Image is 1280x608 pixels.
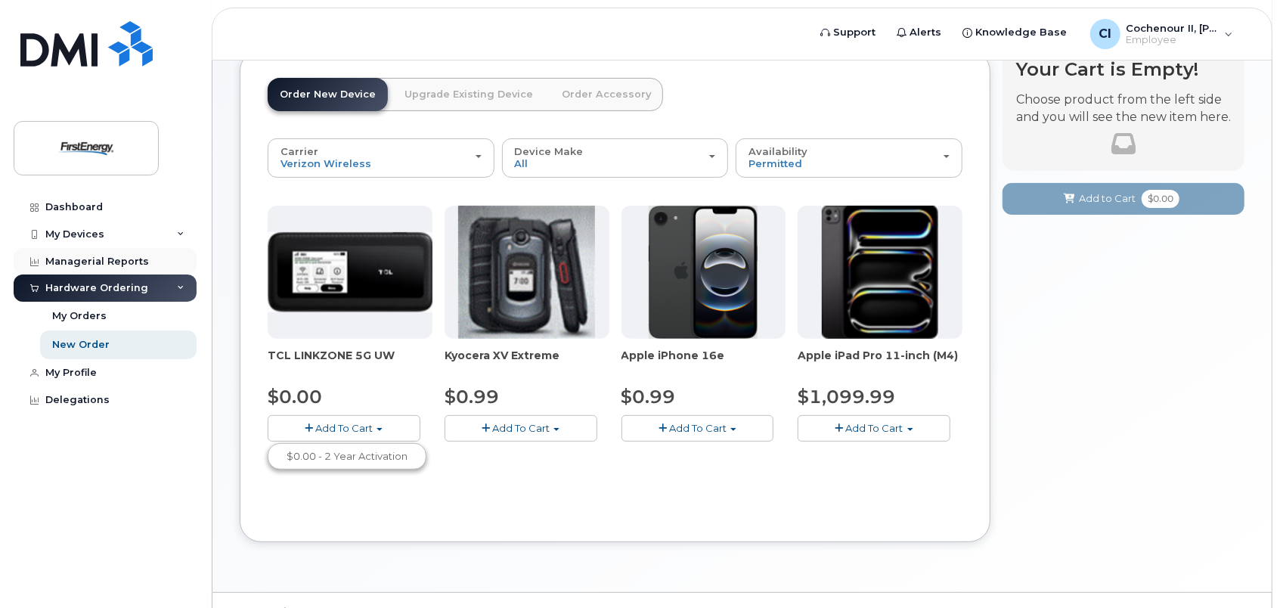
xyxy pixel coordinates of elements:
[798,348,962,378] div: Apple iPad Pro 11-inch (M4)
[976,25,1068,40] span: Knowledge Base
[846,422,903,434] span: Add To Cart
[798,386,895,408] span: $1,099.99
[1142,190,1179,208] span: $0.00
[621,386,676,408] span: $0.99
[1079,191,1136,206] span: Add to Cart
[736,138,962,178] button: Availability Permitted
[268,78,388,111] a: Order New Device
[822,206,939,339] img: ipad_pro_11_m4.png
[748,145,807,157] span: Availability
[887,17,953,48] a: Alerts
[268,138,494,178] button: Carrier Verizon Wireless
[810,17,887,48] a: Support
[271,447,423,466] a: $0.00 - 2 Year Activation
[280,157,371,169] span: Verizon Wireless
[834,25,876,40] span: Support
[515,145,584,157] span: Device Make
[1214,542,1269,597] iframe: Messenger Launcher
[1016,59,1231,79] h4: Your Cart is Empty!
[1127,34,1217,46] span: Employee
[280,145,318,157] span: Carrier
[458,206,595,339] img: xvextreme.gif
[268,232,432,312] img: linkzone5g.png
[445,348,609,378] div: Kyocera XV Extreme
[268,386,322,408] span: $0.00
[748,157,802,169] span: Permitted
[669,422,727,434] span: Add To Cart
[1127,22,1217,34] span: Cochenour II, [PERSON_NAME]
[515,157,528,169] span: All
[953,17,1078,48] a: Knowledge Base
[445,415,597,442] button: Add To Cart
[392,78,545,111] a: Upgrade Existing Device
[502,138,729,178] button: Device Make All
[910,25,942,40] span: Alerts
[621,415,774,442] button: Add To Cart
[268,348,432,378] div: TCL LINKZONE 5G UW
[1080,19,1244,49] div: Cochenour II, Dave D
[798,415,950,442] button: Add To Cart
[1003,183,1244,214] button: Add to Cart $0.00
[621,348,786,378] div: Apple iPhone 16e
[315,422,373,434] span: Add To Cart
[1099,25,1111,43] span: CI
[492,422,550,434] span: Add To Cart
[550,78,663,111] a: Order Accessory
[268,415,420,442] button: Add To Cart
[445,386,499,408] span: $0.99
[649,206,758,339] img: iphone16e.png
[1016,92,1231,126] p: Choose product from the left side and you will see the new item here.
